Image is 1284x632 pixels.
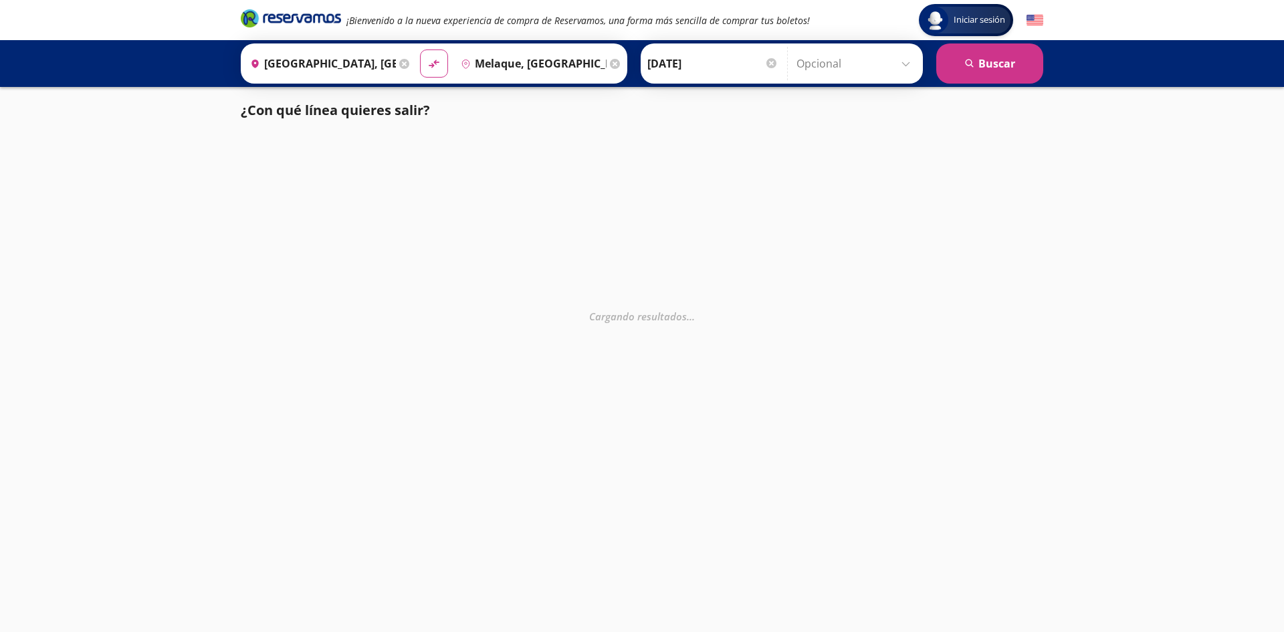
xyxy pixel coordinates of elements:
[346,14,810,27] em: ¡Bienvenido a la nueva experiencia de compra de Reservamos, una forma más sencilla de comprar tus...
[589,309,695,322] em: Cargando resultados
[689,309,692,322] span: .
[687,309,689,322] span: .
[647,47,778,80] input: Elegir Fecha
[948,13,1010,27] span: Iniciar sesión
[241,100,430,120] p: ¿Con qué línea quieres salir?
[936,43,1043,84] button: Buscar
[241,8,341,32] a: Brand Logo
[455,47,607,80] input: Buscar Destino
[692,309,695,322] span: .
[1027,12,1043,29] button: English
[241,8,341,28] i: Brand Logo
[245,47,396,80] input: Buscar Origen
[796,47,916,80] input: Opcional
